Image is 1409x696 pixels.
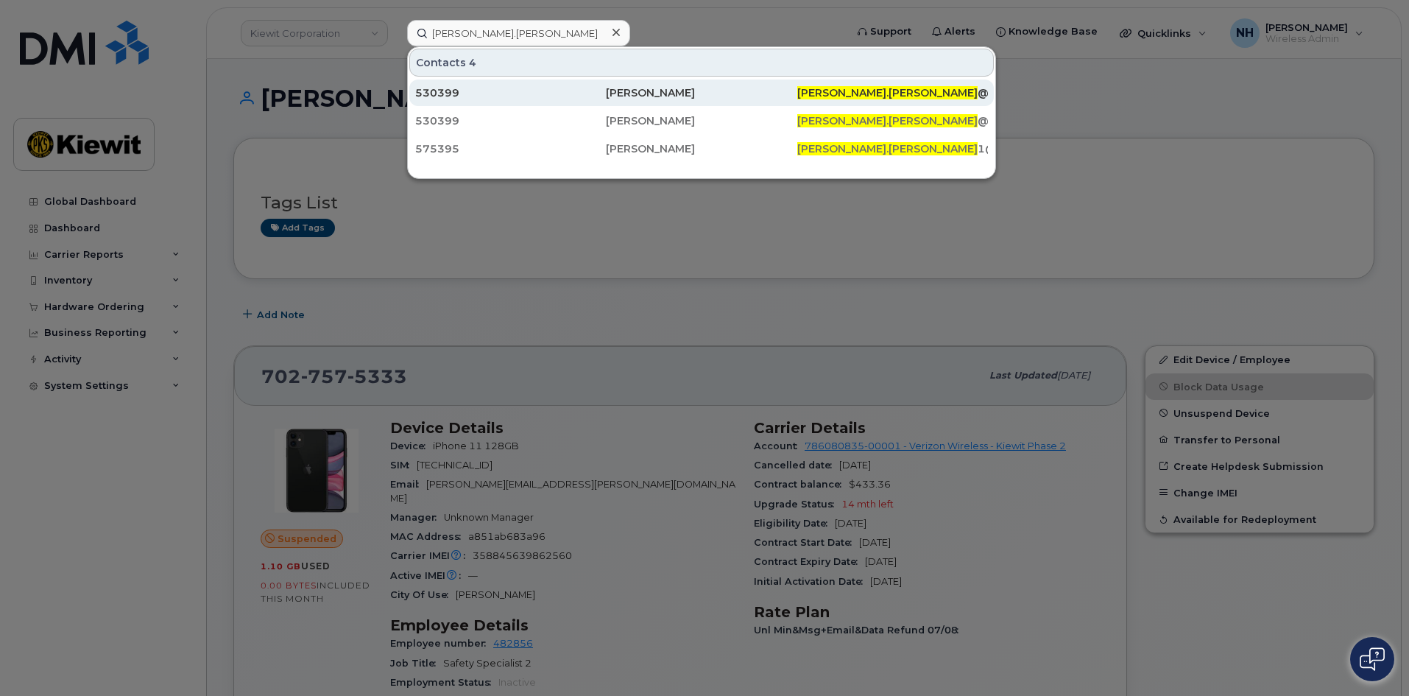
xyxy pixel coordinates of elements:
div: 530399 [415,113,606,128]
div: @[PERSON_NAME][DOMAIN_NAME] [797,113,988,128]
span: [PERSON_NAME].[PERSON_NAME] [797,86,978,99]
div: 575395 [415,141,606,156]
span: [PERSON_NAME].[PERSON_NAME] [797,142,978,155]
img: Open chat [1360,647,1385,671]
div: [PERSON_NAME] [606,141,797,156]
div: @[PERSON_NAME][DOMAIN_NAME] [797,85,988,100]
span: [PERSON_NAME].[PERSON_NAME] [797,114,978,127]
div: 530399 [415,85,606,100]
span: 4 [469,55,476,70]
div: 1@[PERSON_NAME][DOMAIN_NAME] [797,141,988,156]
div: [PERSON_NAME] [606,113,797,128]
div: Contacts [409,49,994,77]
a: 530399[PERSON_NAME][PERSON_NAME].[PERSON_NAME]@[PERSON_NAME][DOMAIN_NAME] [409,80,994,106]
a: 575395[PERSON_NAME][PERSON_NAME].[PERSON_NAME]1@[PERSON_NAME][DOMAIN_NAME] [409,136,994,162]
a: 530399[PERSON_NAME][PERSON_NAME].[PERSON_NAME]@[PERSON_NAME][DOMAIN_NAME] [409,108,994,134]
div: [PERSON_NAME] [606,85,797,100]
